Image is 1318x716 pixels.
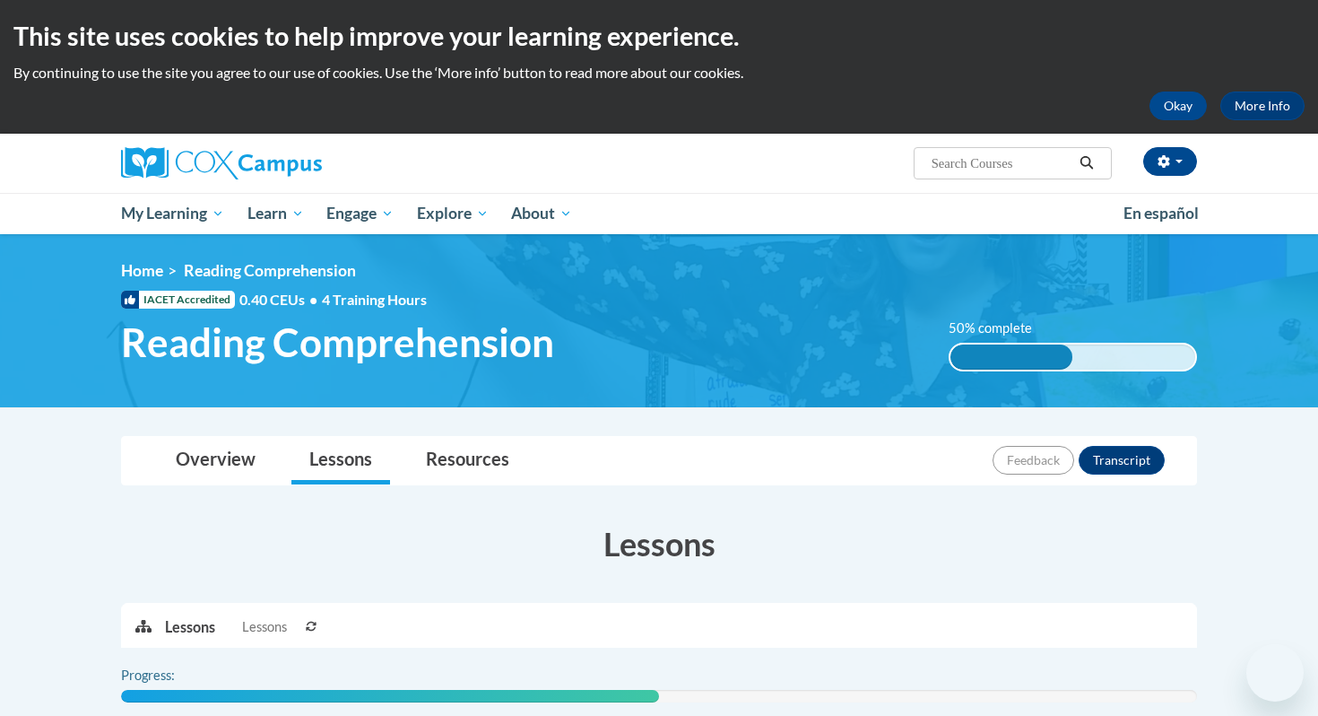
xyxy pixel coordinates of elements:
h3: Lessons [121,521,1197,566]
a: More Info [1220,92,1305,120]
iframe: Button to launch messaging window [1246,644,1304,702]
input: Search Courses [930,153,1073,174]
span: 4 Training Hours [322,291,427,308]
label: 50% complete [949,319,1052,338]
span: • [309,291,317,308]
a: Resources [408,437,527,485]
a: Engage [315,193,405,234]
button: Account Settings [1143,147,1197,176]
span: Explore [417,203,489,224]
span: Learn [247,203,304,224]
span: 0.40 CEUs [239,290,322,310]
a: En español [1112,195,1210,232]
span: Lessons [242,617,287,637]
div: 50% complete [950,345,1073,370]
a: Home [121,261,163,280]
span: Engage [326,203,394,224]
button: Transcript [1079,446,1165,475]
a: Explore [405,193,500,234]
span: About [511,203,572,224]
p: By continuing to use the site you agree to our use of cookies. Use the ‘More info’ button to read... [13,63,1305,83]
img: Cox Campus [121,147,322,179]
a: Lessons [291,437,390,485]
span: Reading Comprehension [184,261,356,280]
a: My Learning [109,193,236,234]
h2: This site uses cookies to help improve your learning experience. [13,18,1305,54]
button: Okay [1149,92,1207,120]
label: Progress: [121,666,224,685]
a: About [500,193,585,234]
p: Lessons [165,617,215,637]
div: Main menu [94,193,1224,234]
a: Cox Campus [121,147,462,179]
span: My Learning [121,203,224,224]
a: Learn [236,193,316,234]
a: Overview [158,437,273,485]
span: Reading Comprehension [121,319,554,366]
span: En español [1123,204,1199,223]
span: IACET Accredited [121,291,235,309]
button: Feedback [993,446,1074,475]
button: Search [1073,153,1100,174]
